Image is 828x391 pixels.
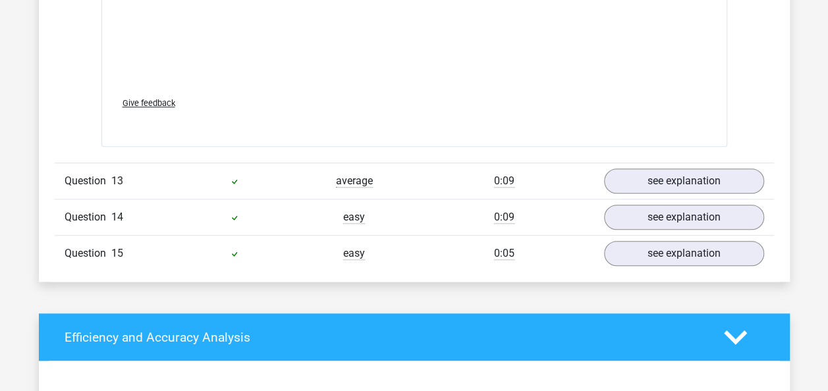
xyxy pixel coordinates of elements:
[65,246,111,261] span: Question
[604,169,764,194] a: see explanation
[123,98,175,108] span: Give feedback
[336,174,373,188] span: average
[343,211,365,224] span: easy
[65,330,704,345] h4: Efficiency and Accuracy Analysis
[494,247,514,260] span: 0:05
[111,247,123,259] span: 15
[494,211,514,224] span: 0:09
[604,241,764,266] a: see explanation
[65,173,111,189] span: Question
[111,174,123,187] span: 13
[111,211,123,223] span: 14
[494,174,514,188] span: 0:09
[65,209,111,225] span: Question
[343,247,365,260] span: easy
[604,205,764,230] a: see explanation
